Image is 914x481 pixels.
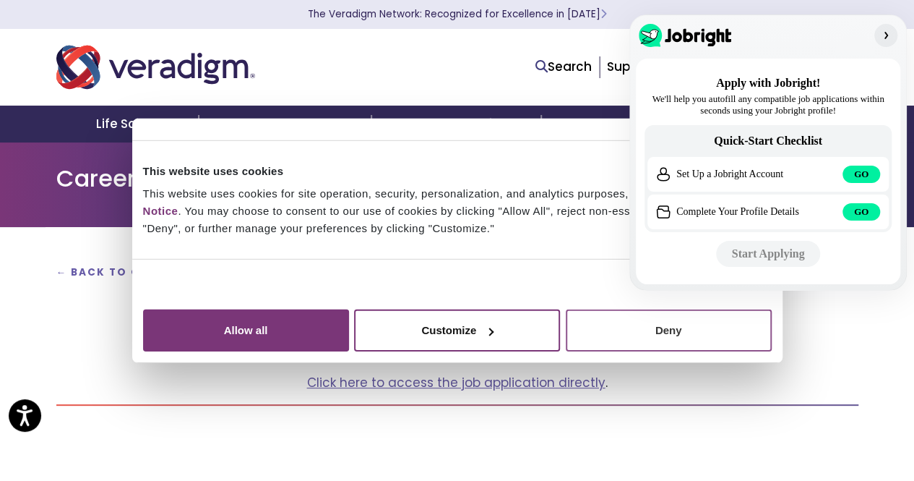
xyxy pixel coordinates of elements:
a: Health IT Vendors [541,106,689,142]
div: This website uses cookies [143,162,772,179]
a: Search [535,57,592,77]
div: This website uses cookies for site operation, security, personalization, and analytics purposes, ... [143,185,772,237]
a: Healthcare Providers [371,106,540,142]
a: The Veradigm Network: Recognized for Excellence in [DATE]Learn More [308,7,607,21]
a: ← Back to Open Positions [56,265,238,279]
a: Health Plans + Payers [199,106,371,142]
a: Privacy Notice [143,187,772,217]
img: Veradigm logo [56,43,255,91]
button: Allow all [143,310,349,352]
span: Learn More [600,7,607,21]
p: . [56,373,858,393]
a: Support [607,58,658,75]
a: Life Sciences [79,106,199,142]
a: Click here to access the job application directly [307,374,605,391]
h3: Scroll below to apply for this position! [56,335,858,356]
h2: Together, let's transform health insightfully [56,294,858,318]
h1: Careers [56,165,858,192]
button: Deny [566,310,772,352]
button: Customize [354,310,560,352]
